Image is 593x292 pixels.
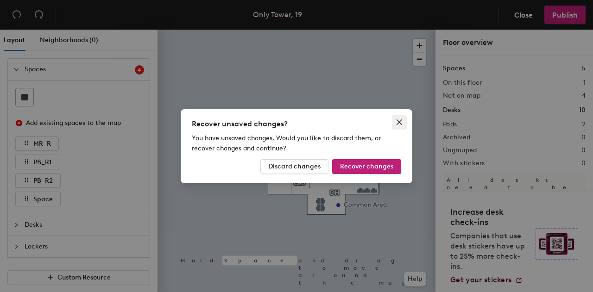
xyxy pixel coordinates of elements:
div: Recover unsaved changes? [192,118,401,130]
span: Recover changes [340,162,393,170]
span: close [396,118,403,126]
button: Recover changes [332,159,401,174]
span: Close [392,118,407,126]
button: Discard changes [260,159,328,174]
button: Close [392,115,407,130]
span: You have unsaved changes. Would you like to discard them, or recover changes and continue? [192,134,381,152]
span: Discard changes [268,162,321,170]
